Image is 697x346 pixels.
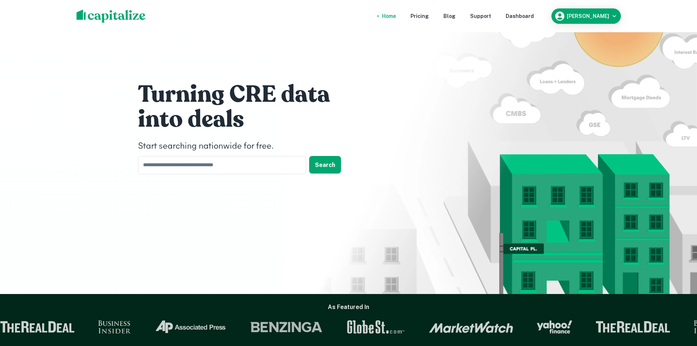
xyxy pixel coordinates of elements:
[328,303,369,312] h6: As Featured In
[535,320,571,334] img: Yahoo Finance
[594,321,669,333] img: The Real Deal
[138,105,357,134] h1: into deals
[138,140,357,153] h4: Start searching nationwide for free.
[76,10,146,23] img: capitalize-logo.png
[470,12,491,20] a: Support
[97,320,130,334] img: Business Insider
[443,12,456,20] a: Blog
[506,12,534,20] a: Dashboard
[567,14,609,19] h6: [PERSON_NAME]
[138,80,357,109] h1: Turning CRE data
[551,8,621,24] button: [PERSON_NAME]
[248,320,322,334] img: Benzinga
[345,320,404,334] img: GlobeSt
[153,320,225,334] img: Associated Press
[309,156,341,174] button: Search
[427,321,512,333] img: Market Watch
[411,12,429,20] a: Pricing
[382,12,396,20] a: Home
[660,287,697,323] iframe: Chat Widget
